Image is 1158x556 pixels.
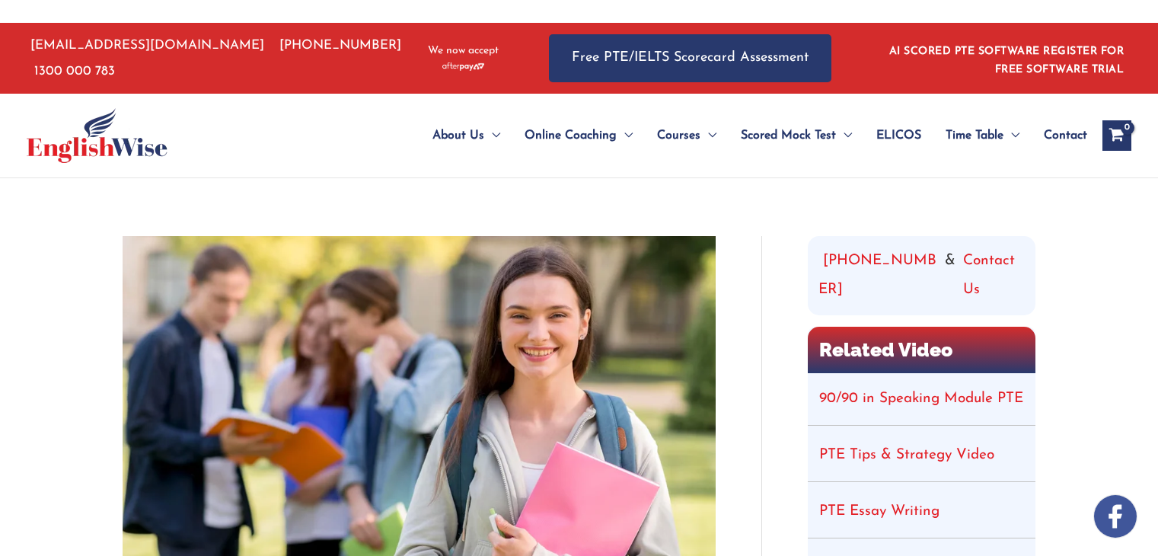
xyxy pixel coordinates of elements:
[808,327,1035,373] h2: Related Video
[729,109,864,162] a: Scored Mock TestMenu Toggle
[700,109,716,162] span: Menu Toggle
[741,109,836,162] span: Scored Mock Test
[1003,109,1019,162] span: Menu Toggle
[889,46,1125,75] a: AI SCORED PTE SOFTWARE REGISTER FOR FREE SOFTWARE TRIAL
[1032,109,1087,162] a: Contact
[617,109,633,162] span: Menu Toggle
[525,109,617,162] span: Online Coaching
[512,109,645,162] a: Online CoachingMenu Toggle
[657,109,700,162] span: Courses
[1044,109,1087,162] span: Contact
[818,247,938,305] a: [PHONE_NUMBER]
[442,62,484,71] img: Afterpay-Logo
[1094,495,1137,538] img: white-facebook.png
[432,109,484,162] span: About Us
[819,504,939,519] a: PTE Essay Writing
[818,247,1025,305] div: &
[27,39,264,52] a: [EMAIL_ADDRESS][DOMAIN_NAME]
[876,109,921,162] span: ELICOS
[1102,120,1131,151] a: View Shopping Cart, empty
[420,109,512,162] a: About UsMenu Toggle
[946,109,1003,162] span: Time Table
[549,34,831,82] a: Free PTE/IELTS Scorecard Assessment
[396,109,1087,162] nav: Site Navigation: Main Menu
[963,247,1024,305] a: Contact Us
[645,109,729,162] a: CoursesMenu Toggle
[484,109,500,162] span: Menu Toggle
[819,391,1023,406] a: 90/90 in Speaking Module PTE
[428,43,499,59] span: We now accept
[819,448,994,462] a: PTE Tips & Strategy Video
[880,34,1131,83] aside: Header Widget 1
[836,109,852,162] span: Menu Toggle
[864,109,933,162] a: ELICOS
[933,109,1032,162] a: Time TableMenu Toggle
[34,65,115,78] a: 1300 000 783
[279,39,401,52] a: [PHONE_NUMBER]
[27,108,167,163] img: cropped-ew-logo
